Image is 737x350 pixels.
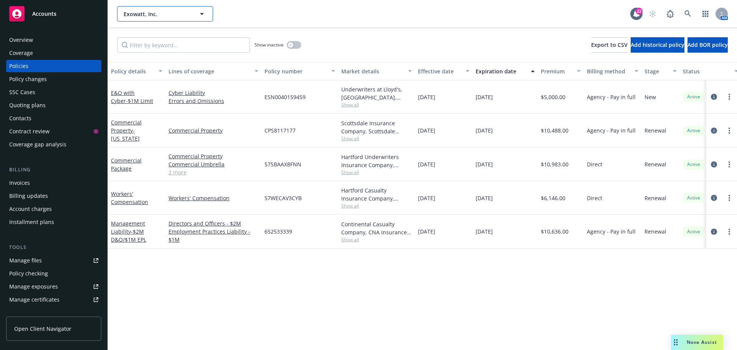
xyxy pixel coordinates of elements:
span: Nova Assist [687,339,717,345]
a: Manage exposures [6,280,101,293]
button: Policy details [108,62,165,80]
span: [DATE] [476,160,493,168]
div: Account charges [9,203,52,215]
a: Installment plans [6,216,101,228]
span: Show all [341,236,412,243]
div: Policy checking [9,267,48,280]
a: Employment Practices Liability - $1M [169,227,258,244]
span: Renewal [644,227,666,236]
a: 2 more [169,168,258,176]
button: Add historical policy [631,37,684,53]
span: New [644,93,656,101]
div: Scottsdale Insurance Company, Scottsdale Insurance Company (Nationwide), CRC Group [341,119,412,135]
a: Accounts [6,3,101,25]
button: Policy number [261,62,338,80]
div: Billing updates [9,190,48,202]
a: Overview [6,34,101,46]
div: Tools [6,244,101,251]
div: Policy details [111,67,154,75]
div: Billing [6,166,101,174]
a: Start snowing [645,6,660,22]
a: E&O with Cyber [111,89,153,105]
div: Installment plans [9,216,54,228]
span: [DATE] [418,126,435,134]
a: Commercial Umbrella [169,160,258,168]
span: 652533339 [264,227,292,236]
span: Accounts [32,11,56,17]
a: Manage certificates [6,294,101,306]
a: more [725,193,734,202]
a: Policies [6,60,101,72]
div: Expiration date [476,67,526,75]
div: Coverage [9,47,33,59]
span: $10,636.00 [541,227,568,236]
div: Premium [541,67,572,75]
a: Contract review [6,125,101,138]
span: [DATE] [418,194,435,202]
span: Active [686,161,701,168]
span: $10,983.00 [541,160,568,168]
span: - $1M Limit [126,97,153,105]
div: Drag to move [671,335,681,350]
span: Agency - Pay in full [587,126,636,134]
div: Policy changes [9,73,47,85]
button: Expiration date [473,62,538,80]
a: Coverage [6,47,101,59]
span: Show all [341,202,412,209]
span: [DATE] [476,126,493,134]
span: Open Client Navigator [14,325,71,333]
button: Add BOR policy [687,37,728,53]
a: circleInformation [709,92,719,101]
a: Switch app [698,6,713,22]
div: Quoting plans [9,99,46,111]
span: Renewal [644,126,666,134]
span: Renewal [644,194,666,202]
a: Commercial Property [169,126,258,134]
span: $6,146.00 [541,194,565,202]
a: more [725,126,734,135]
a: SSC Cases [6,86,101,98]
div: Effective date [418,67,461,75]
a: Workers' Compensation [169,194,258,202]
div: Manage claims [9,307,48,319]
span: Direct [587,160,602,168]
a: Directors and Officers - $2M [169,219,258,227]
span: Exowatt, Inc. [124,10,190,18]
span: [DATE] [418,93,435,101]
div: Overview [9,34,33,46]
a: circleInformation [709,126,719,135]
div: Stage [644,67,668,75]
div: Invoices [9,177,30,189]
a: Invoices [6,177,101,189]
span: Active [686,93,701,100]
button: Export to CSV [591,37,628,53]
span: Add historical policy [631,41,684,48]
span: Active [686,127,701,134]
span: Agency - Pay in full [587,227,636,236]
a: Report a Bug [663,6,678,22]
button: Nova Assist [671,335,723,350]
div: Manage exposures [9,280,58,293]
a: circleInformation [709,160,719,169]
a: more [725,160,734,169]
span: Active [686,194,701,201]
span: [DATE] [476,194,493,202]
a: Manage claims [6,307,101,319]
a: Errors and Omissions [169,97,258,105]
div: Manage certificates [9,294,59,306]
a: Cyber Liability [169,89,258,97]
span: [DATE] [476,93,493,101]
button: Lines of coverage [165,62,261,80]
div: Coverage gap analysis [9,138,66,151]
span: ESN0040159459 [264,93,306,101]
a: more [725,227,734,236]
span: Show all [341,135,412,142]
div: Continental Casualty Company, CNA Insurance, RT Specialty Insurance Services, LLC (RSG Specialty,... [341,220,412,236]
a: Search [680,6,696,22]
a: Commercial Property [169,152,258,160]
button: Billing method [584,62,641,80]
span: Export to CSV [591,41,628,48]
input: Filter by keyword... [117,37,250,53]
a: Commercial Property [111,119,142,142]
